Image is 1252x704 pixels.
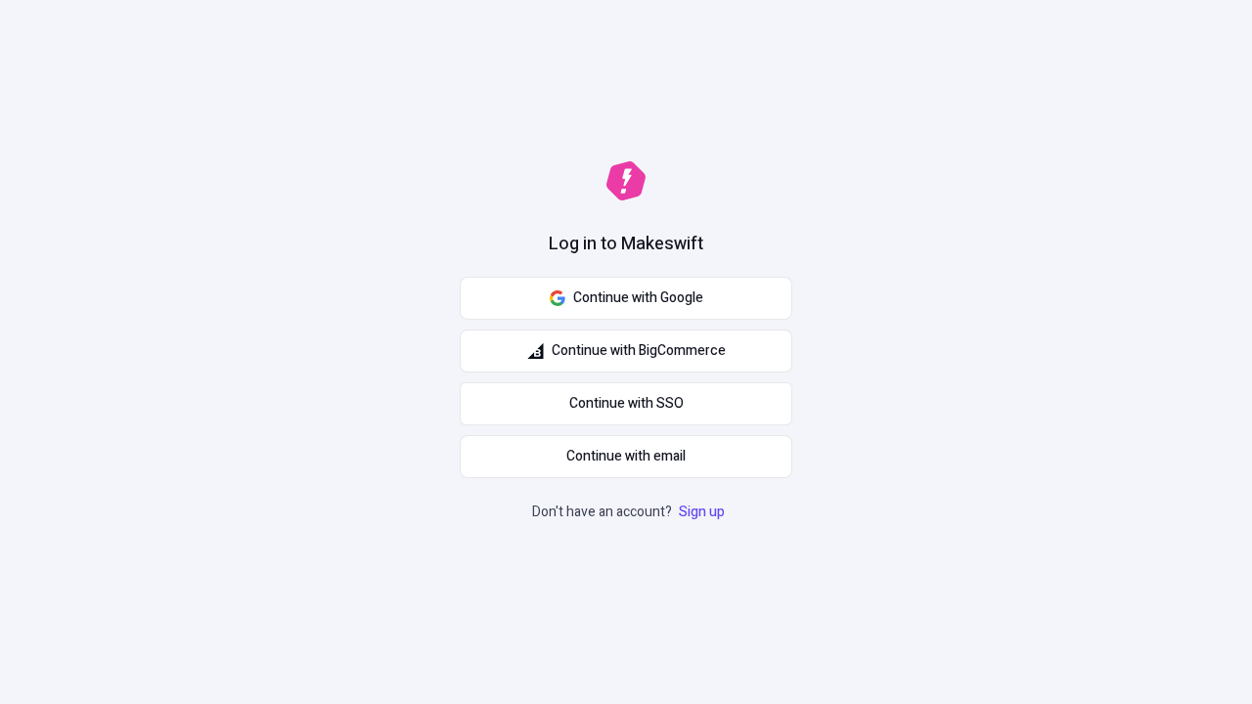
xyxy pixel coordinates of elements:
button: Continue with BigCommerce [460,330,792,373]
p: Don't have an account? [532,502,729,523]
span: Continue with email [566,446,686,467]
button: Continue with email [460,435,792,478]
button: Continue with Google [460,277,792,320]
h1: Log in to Makeswift [549,232,703,257]
a: Sign up [675,502,729,522]
span: Continue with BigCommerce [552,340,726,362]
span: Continue with Google [573,287,703,309]
a: Continue with SSO [460,382,792,425]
